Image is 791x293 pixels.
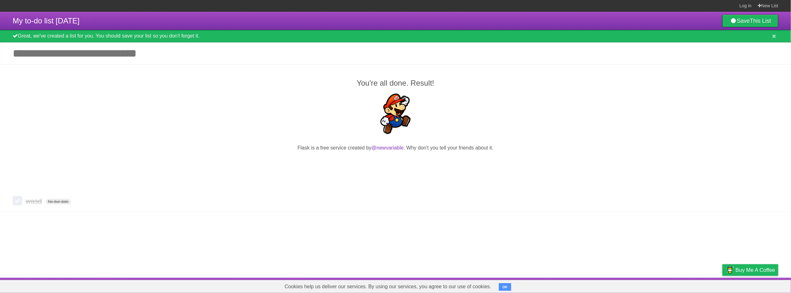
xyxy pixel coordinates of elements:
[726,265,734,275] img: Buy me a coffee
[375,94,416,134] img: Super Mario
[693,279,707,291] a: Terms
[739,279,778,291] a: Suggest a feature
[13,16,80,25] span: My to-do list [DATE]
[659,279,685,291] a: Developers
[722,264,778,276] a: Buy me a coffee
[736,265,775,276] span: Buy me a coffee
[13,77,778,89] h2: You're all done. Result!
[722,15,778,27] a: SaveThis List
[278,280,498,293] span: Cookies help us deliver our services. By using our services, you agree to our use of cookies.
[13,196,22,205] label: Done
[46,199,71,204] span: No due date
[750,18,771,24] b: This List
[26,197,43,205] span: wasd
[638,279,652,291] a: About
[714,279,731,291] a: Privacy
[499,283,511,291] button: OK
[371,145,404,150] a: @newvariable
[13,144,778,152] p: Flask is a free service created by . Why don't you tell your friends about it.
[384,160,407,168] iframe: X Post Button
